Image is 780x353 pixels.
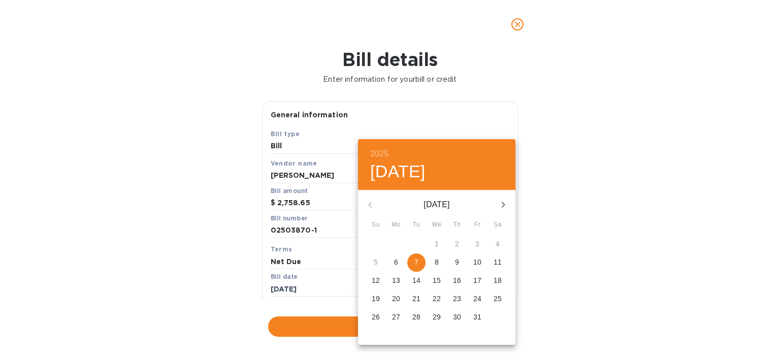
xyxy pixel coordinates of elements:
[382,199,491,211] p: [DATE]
[428,272,446,290] button: 15
[428,290,446,308] button: 22
[392,294,400,304] p: 20
[489,272,507,290] button: 18
[468,308,486,327] button: 31
[372,312,380,322] p: 26
[435,257,439,267] p: 8
[468,253,486,272] button: 10
[407,272,426,290] button: 14
[473,275,481,285] p: 17
[428,220,446,230] span: We
[372,294,380,304] p: 19
[473,257,481,267] p: 10
[387,220,405,230] span: Mo
[453,294,461,304] p: 23
[367,308,385,327] button: 26
[448,308,466,327] button: 30
[494,257,502,267] p: 11
[489,220,507,230] span: Sa
[387,272,405,290] button: 13
[407,308,426,327] button: 28
[448,272,466,290] button: 16
[473,312,481,322] p: 31
[407,220,426,230] span: Tu
[468,272,486,290] button: 17
[412,275,420,285] p: 14
[394,257,398,267] p: 6
[367,290,385,308] button: 19
[407,290,426,308] button: 21
[473,294,481,304] p: 24
[392,312,400,322] p: 27
[387,308,405,327] button: 27
[433,312,441,322] p: 29
[453,312,461,322] p: 30
[468,290,486,308] button: 24
[387,290,405,308] button: 20
[428,253,446,272] button: 8
[468,220,486,230] span: Fr
[414,257,418,267] p: 7
[392,275,400,285] p: 13
[367,272,385,290] button: 12
[370,147,388,161] button: 2025
[455,257,459,267] p: 9
[412,312,420,322] p: 28
[494,275,502,285] p: 18
[448,220,466,230] span: Th
[433,294,441,304] p: 22
[453,275,461,285] p: 16
[412,294,420,304] p: 21
[407,253,426,272] button: 7
[370,161,426,182] button: [DATE]
[372,275,380,285] p: 12
[448,253,466,272] button: 9
[489,253,507,272] button: 11
[387,253,405,272] button: 6
[367,220,385,230] span: Su
[448,290,466,308] button: 23
[489,290,507,308] button: 25
[428,308,446,327] button: 29
[494,294,502,304] p: 25
[433,275,441,285] p: 15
